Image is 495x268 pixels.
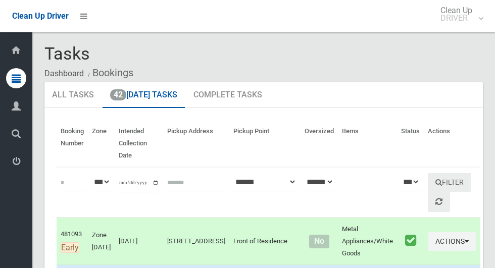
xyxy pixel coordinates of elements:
th: Items [338,120,397,167]
td: [STREET_ADDRESS] [163,218,229,265]
td: 481093 [57,218,88,265]
th: Actions [424,120,480,167]
span: Clean Up [435,7,482,22]
button: Filter [428,173,471,192]
button: Actions [428,232,476,251]
a: Dashboard [44,69,84,78]
a: Clean Up Driver [12,9,69,24]
td: Zone [DATE] [88,218,115,265]
th: Status [397,120,424,167]
th: Pickup Point [229,120,301,167]
a: 42[DATE] Tasks [103,82,185,109]
span: Clean Up Driver [12,11,69,21]
i: Booking marked as collected. [405,234,416,247]
td: Metal Appliances/White Goods [338,218,397,265]
span: No [309,235,329,248]
th: Intended Collection Date [115,120,163,167]
th: Booking Number [57,120,88,167]
th: Oversized [301,120,338,167]
th: Pickup Address [163,120,229,167]
h4: Normal sized [305,237,334,246]
a: All Tasks [44,82,102,109]
td: [DATE] [115,218,163,265]
td: Front of Residence [229,218,301,265]
li: Bookings [85,64,133,82]
small: DRIVER [440,14,472,22]
th: Zone [88,120,115,167]
span: Tasks [44,43,90,64]
span: 42 [110,89,126,100]
a: Complete Tasks [186,82,270,109]
span: Early [61,242,79,253]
